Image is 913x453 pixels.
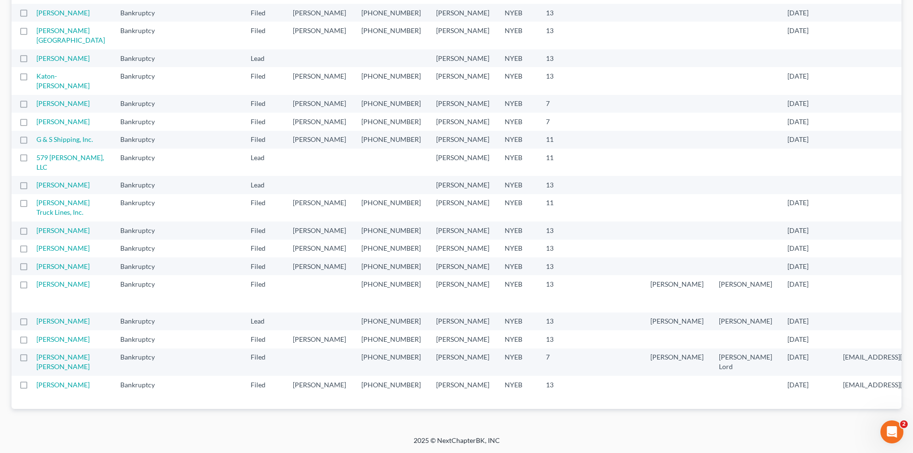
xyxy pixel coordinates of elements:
td: NYEB [497,176,538,194]
td: 13 [538,49,586,67]
td: [PERSON_NAME] [428,313,497,330]
td: [DATE] [780,330,835,348]
td: [PHONE_NUMBER] [354,131,428,149]
td: NYEB [497,330,538,348]
td: 13 [538,313,586,330]
a: [PERSON_NAME] [36,99,90,107]
td: [PERSON_NAME] [428,257,497,275]
a: [PERSON_NAME] [36,181,90,189]
a: [PERSON_NAME] [36,9,90,17]
td: [DATE] [780,95,835,113]
a: [PERSON_NAME] [36,280,90,288]
a: [PERSON_NAME] [36,335,90,343]
td: [PHONE_NUMBER] [354,313,428,330]
td: Filed [243,113,285,130]
iframe: Intercom live chat [880,420,903,443]
td: Bankruptcy [113,113,173,130]
td: Filed [243,275,285,312]
td: NYEB [497,376,538,401]
td: 13 [538,330,586,348]
td: [PERSON_NAME] [643,313,711,330]
td: [DATE] [780,22,835,49]
td: NYEB [497,221,538,239]
td: 13 [538,221,586,239]
td: NYEB [497,194,538,221]
td: 13 [538,376,586,401]
td: Bankruptcy [113,348,173,376]
a: [PERSON_NAME] [36,226,90,234]
td: Filed [243,257,285,275]
td: [PERSON_NAME] [428,376,497,401]
td: [PERSON_NAME] [285,131,354,149]
a: [PERSON_NAME] [36,117,90,126]
td: [PERSON_NAME] [428,95,497,113]
td: [PERSON_NAME] [285,22,354,49]
td: Bankruptcy [113,49,173,67]
td: [PERSON_NAME] [285,257,354,275]
a: [PERSON_NAME][GEOGRAPHIC_DATA] [36,26,105,44]
td: Bankruptcy [113,22,173,49]
a: 579 [PERSON_NAME], LLC [36,153,104,171]
td: 13 [538,275,586,312]
td: [PHONE_NUMBER] [354,22,428,49]
td: 13 [538,4,586,22]
td: [PERSON_NAME] [428,221,497,239]
td: Bankruptcy [113,275,173,312]
td: [PERSON_NAME] [285,67,354,94]
td: 13 [538,176,586,194]
td: Bankruptcy [113,194,173,221]
a: G & S Shipping, Inc. [36,135,93,143]
td: [PERSON_NAME] [428,348,497,376]
td: [PERSON_NAME] [285,221,354,239]
td: NYEB [497,348,538,376]
td: [PERSON_NAME] [428,330,497,348]
td: [PERSON_NAME] [285,4,354,22]
td: [DATE] [780,313,835,330]
td: Lead [243,313,285,330]
td: 11 [538,194,586,221]
td: [PERSON_NAME] [711,313,780,330]
td: Filed [243,67,285,94]
td: [PHONE_NUMBER] [354,348,428,376]
td: 7 [538,95,586,113]
td: Bankruptcy [113,131,173,149]
td: 11 [538,131,586,149]
td: NYEB [497,67,538,94]
td: [PHONE_NUMBER] [354,221,428,239]
td: Filed [243,22,285,49]
td: Filed [243,194,285,221]
td: [PERSON_NAME] Lord [711,348,780,376]
td: [PERSON_NAME] [428,240,497,257]
td: [PERSON_NAME] [643,348,711,376]
td: [DATE] [780,131,835,149]
a: [PERSON_NAME] [36,317,90,325]
td: [PERSON_NAME] [428,131,497,149]
td: [PHONE_NUMBER] [354,194,428,221]
td: Bankruptcy [113,95,173,113]
td: [PERSON_NAME] [428,194,497,221]
a: [PERSON_NAME] [36,381,90,389]
td: [PHONE_NUMBER] [354,257,428,275]
td: Bankruptcy [113,67,173,94]
td: Bankruptcy [113,257,173,275]
td: Filed [243,330,285,348]
td: NYEB [497,275,538,312]
span: 2 [900,420,908,428]
td: NYEB [497,131,538,149]
td: Bankruptcy [113,149,173,176]
td: 13 [538,22,586,49]
td: Filed [243,95,285,113]
td: Lead [243,149,285,176]
td: [PERSON_NAME] [428,4,497,22]
td: [PERSON_NAME] [285,330,354,348]
td: [PERSON_NAME] [643,275,711,312]
td: Filed [243,131,285,149]
td: [PHONE_NUMBER] [354,95,428,113]
td: [DATE] [780,4,835,22]
td: Bankruptcy [113,240,173,257]
td: [PERSON_NAME] [428,22,497,49]
td: [DATE] [780,67,835,94]
td: NYEB [497,240,538,257]
td: Lead [243,49,285,67]
div: 2025 © NextChapterBK, INC [184,436,730,453]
